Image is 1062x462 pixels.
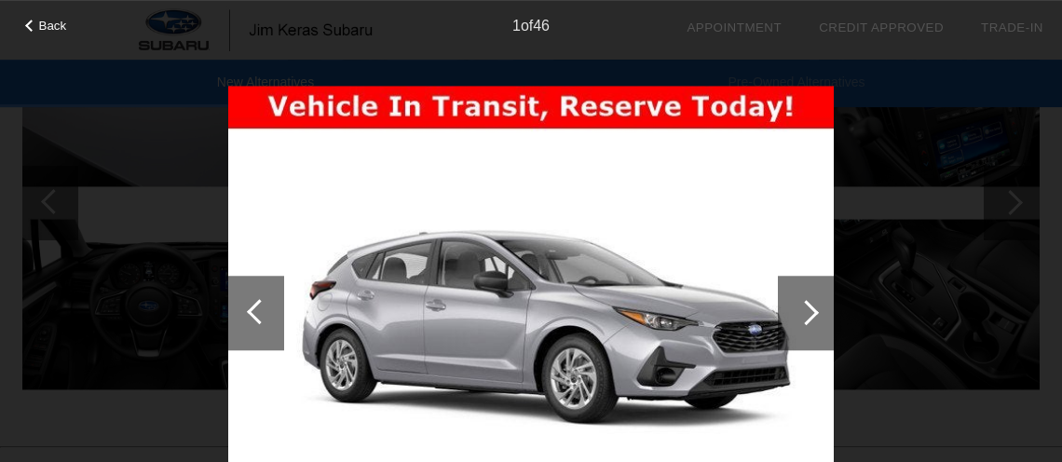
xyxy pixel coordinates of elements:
[533,18,550,34] span: 46
[512,18,521,34] span: 1
[819,20,944,34] a: Credit Approved
[39,19,67,33] span: Back
[687,20,782,34] a: Appointment
[981,20,1043,34] a: Trade-In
